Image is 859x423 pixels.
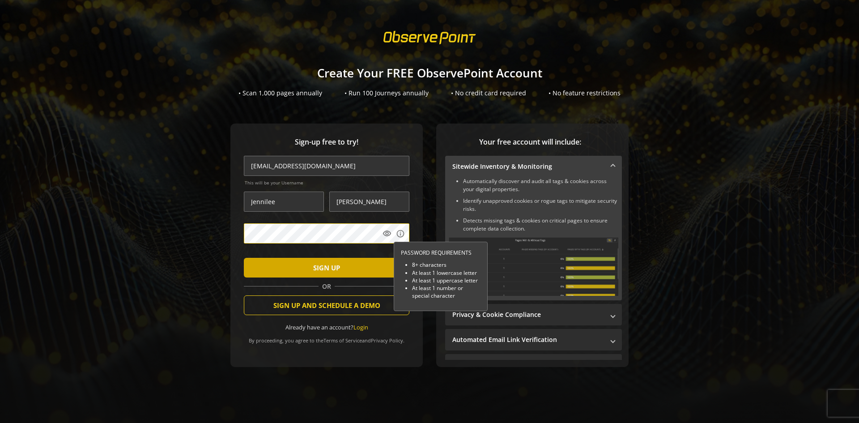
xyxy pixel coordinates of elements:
mat-icon: info [396,229,405,238]
span: Sign-up free to try! [244,137,409,147]
mat-panel-title: Sitewide Inventory & Monitoring [452,162,604,171]
div: By proceeding, you agree to the and . [244,331,409,344]
span: OR [319,282,335,291]
mat-panel-title: Automated Email Link Verification [452,335,604,344]
button: SIGN UP [244,258,409,278]
div: Already have an account? [244,323,409,332]
mat-expansion-panel-header: Sitewide Inventory & Monitoring [445,156,622,177]
div: • Run 100 Journeys annually [344,89,429,98]
button: SIGN UP AND SCHEDULE A DEMO [244,295,409,315]
li: At least 1 lowercase letter [412,269,481,277]
input: Email Address (name@work-email.com) * [244,156,409,176]
mat-panel-title: Privacy & Cookie Compliance [452,310,604,319]
span: Your free account will include: [445,137,615,147]
li: At least 1 uppercase letter [412,277,481,284]
div: • No feature restrictions [549,89,621,98]
mat-expansion-panel-header: Performance Monitoring with Web Vitals [445,354,622,376]
li: At least 1 number or special character [412,284,481,299]
li: Detects missing tags & cookies on critical pages to ensure complete data collection. [463,217,618,233]
a: Terms of Service [323,337,362,344]
input: Last Name * [329,192,409,212]
li: 8+ characters [412,261,481,269]
span: SIGN UP AND SCHEDULE A DEMO [273,297,380,313]
a: Privacy Policy [371,337,403,344]
span: This will be your Username [245,179,409,186]
div: • No credit card required [451,89,526,98]
div: • Scan 1,000 pages annually [238,89,322,98]
img: Sitewide Inventory & Monitoring [449,237,618,296]
li: Identify unapproved cookies or rogue tags to mitigate security risks. [463,197,618,213]
li: Automatically discover and audit all tags & cookies across your digital properties. [463,177,618,193]
input: First Name * [244,192,324,212]
span: SIGN UP [313,260,340,276]
div: PASSWORD REQUIREMENTS [401,249,481,256]
a: Login [353,323,368,331]
div: Sitewide Inventory & Monitoring [445,177,622,300]
mat-expansion-panel-header: Privacy & Cookie Compliance [445,304,622,325]
mat-icon: visibility [383,229,391,238]
mat-expansion-panel-header: Automated Email Link Verification [445,329,622,350]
